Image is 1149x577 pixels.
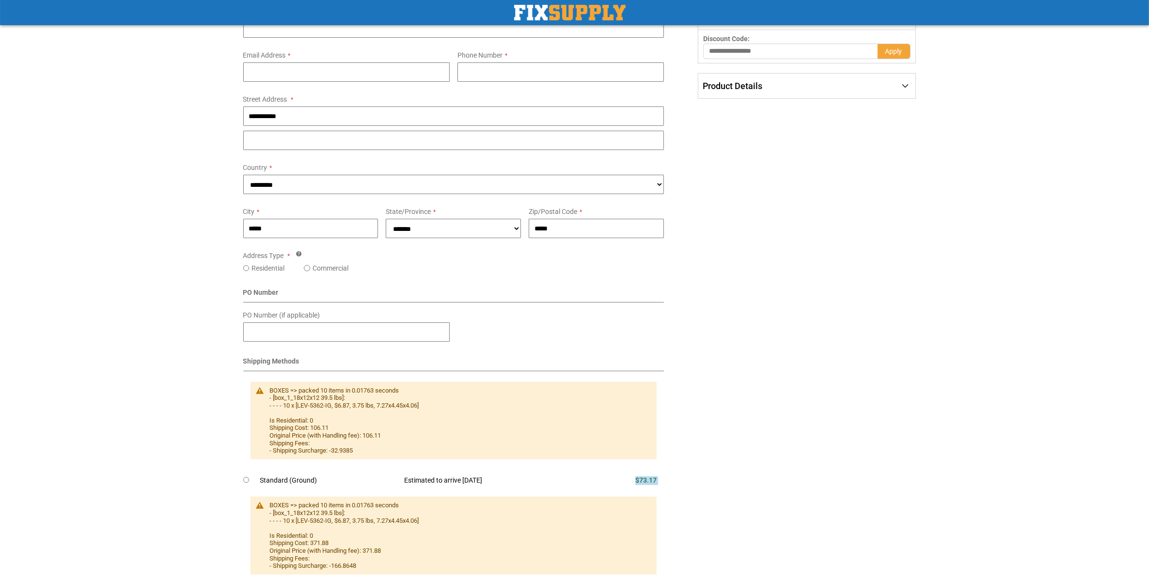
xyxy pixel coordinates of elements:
span: Address Type [243,252,284,259]
span: Apply [885,47,902,55]
div: BOXES => packed 10 items in 0.01763 seconds - [box_1_18x12x12 39.5 lbs]: - - - - 10 x [LEV-5362-I... [270,387,647,455]
span: State/Province [386,208,431,215]
div: BOXES => packed 10 items in 0.01763 seconds - [box_1_18x12x12 39.5 lbs]: - - - - 10 x [LEV-5362-I... [270,501,647,569]
span: Phone Number [457,51,503,59]
span: Street Address [243,95,287,103]
span: Discount Code: [703,35,750,43]
button: Apply [878,44,911,59]
span: PO Number (if applicable) [243,311,320,319]
span: City [243,208,255,215]
td: Standard (Ground) [260,470,397,491]
img: Fix Industrial Supply [514,5,626,20]
div: Shipping Methods [243,356,664,371]
span: Email Address [243,51,286,59]
span: Product Details [703,81,762,91]
span: Zip/Postal Code [529,208,577,215]
div: PO Number [243,288,664,303]
a: store logo [514,5,626,20]
span: $73.17 [635,476,657,484]
td: Estimated to arrive [DATE] [397,470,584,491]
label: Commercial [313,263,348,273]
span: Country [243,164,268,171]
label: Residential [252,263,284,273]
